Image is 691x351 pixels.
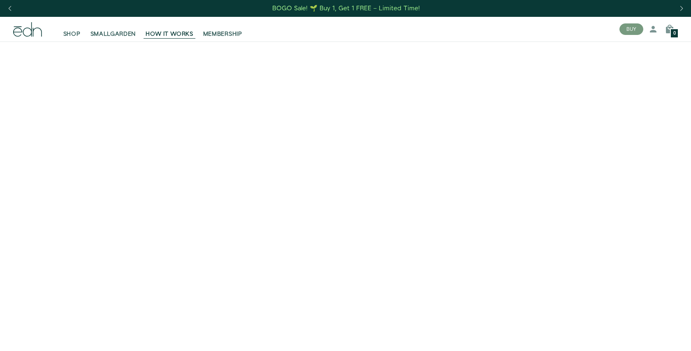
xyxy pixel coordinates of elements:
[90,30,136,38] span: SMALLGARDEN
[272,4,420,13] div: BOGO Sale! 🌱 Buy 1, Get 1 FREE – Limited Time!
[203,30,242,38] span: MEMBERSHIP
[272,2,421,15] a: BOGO Sale! 🌱 Buy 1, Get 1 FREE – Limited Time!
[673,31,676,36] span: 0
[86,20,141,38] a: SMALLGARDEN
[198,20,247,38] a: MEMBERSHIP
[58,20,86,38] a: SHOP
[146,30,193,38] span: HOW IT WORKS
[141,20,198,38] a: HOW IT WORKS
[63,30,81,38] span: SHOP
[619,23,643,35] button: BUY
